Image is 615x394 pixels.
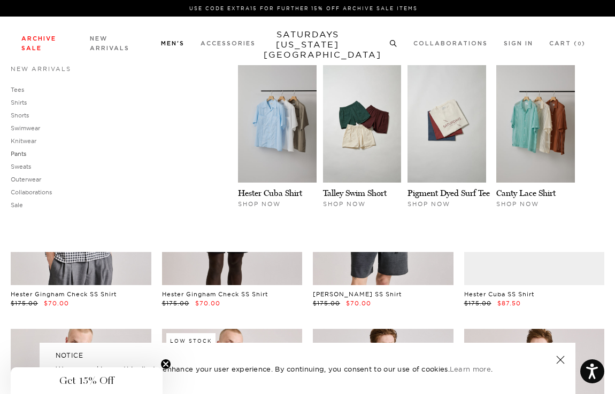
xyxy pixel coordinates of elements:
[496,188,556,198] a: Canty Lace Shirt
[497,300,521,307] span: $87.50
[464,290,534,298] a: Hester Cuba SS Shirt
[264,29,352,60] a: SATURDAYS[US_STATE][GEOGRAPHIC_DATA]
[11,163,31,170] a: Sweats
[238,188,302,198] a: Hester Cuba Shirt
[21,36,56,51] a: Archive Sale
[44,300,69,307] span: $70.00
[11,86,24,93] a: Tees
[90,36,129,51] a: New Arrivals
[11,150,26,157] a: Pants
[413,41,488,46] a: Collaborations
[11,188,52,196] a: Collaborations
[323,188,387,198] a: Talley Swim Short
[313,300,340,307] span: $175.00
[11,367,163,394] div: Get 15% OffClose teaser
[11,176,41,183] a: Outerwear
[11,65,71,73] a: New Arrivals
[11,290,117,298] a: Hester Gingham Check SS Shirt
[11,112,29,119] a: Shorts
[162,290,268,298] a: Hester Gingham Check SS Shirt
[160,359,171,369] button: Close teaser
[313,290,402,298] a: [PERSON_NAME] SS Shirt
[464,300,491,307] span: $175.00
[162,300,189,307] span: $175.00
[11,300,38,307] span: $175.00
[166,333,216,348] div: Low Stock
[346,300,371,307] span: $70.00
[11,124,40,132] a: Swimwear
[11,137,36,145] a: Knitwear
[408,188,490,198] a: Pigment Dyed Surf Tee
[161,41,184,46] a: Men's
[450,365,491,373] a: Learn more
[578,42,582,46] small: 0
[59,374,114,387] span: Get 15% Off
[11,99,27,106] a: Shirts
[195,300,220,307] span: $70.00
[201,41,256,46] a: Accessories
[504,41,533,46] a: Sign In
[11,201,23,209] a: Sale
[56,351,559,360] h5: NOTICE
[26,4,581,12] p: Use Code EXTRA15 for Further 15% Off Archive Sale Items
[56,364,521,374] p: We use cookies on this site to enhance your user experience. By continuing, you consent to our us...
[549,41,586,46] a: Cart (0)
